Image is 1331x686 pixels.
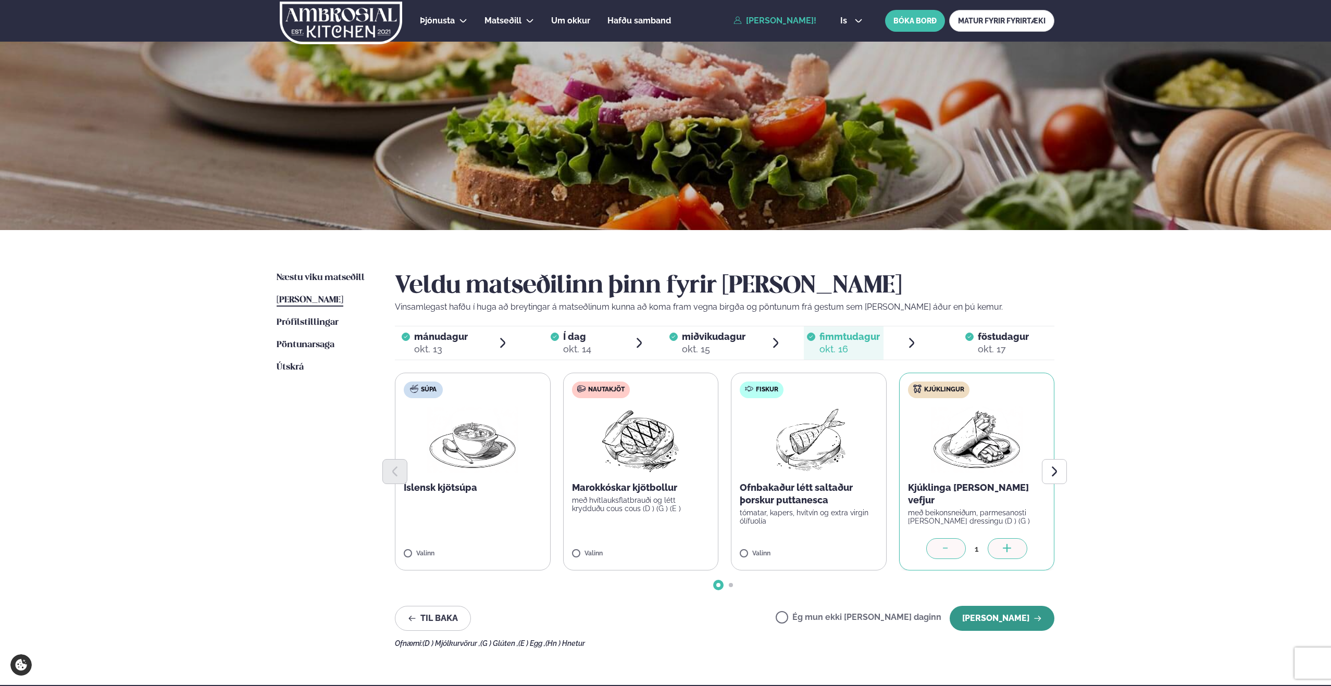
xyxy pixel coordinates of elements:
[421,386,437,394] span: Súpa
[10,654,32,676] a: Cookie settings
[588,386,625,394] span: Nautakjöt
[277,272,365,284] a: Næstu viku matseðill
[733,16,816,26] a: [PERSON_NAME]!
[885,10,945,32] button: BÓKA BORÐ
[410,385,418,393] img: soup.svg
[277,339,334,351] a: Pöntunarsaga
[395,639,1054,647] div: Ofnæmi:
[607,16,671,26] span: Hafðu samband
[551,16,590,26] span: Um okkur
[594,406,687,473] img: Beef-Meat.png
[729,583,733,587] span: Go to slide 2
[277,316,339,329] a: Prófílstillingar
[950,606,1054,631] button: [PERSON_NAME]
[484,16,521,26] span: Matseðill
[840,17,850,25] span: is
[563,343,591,355] div: okt. 14
[913,385,922,393] img: chicken.svg
[422,639,480,647] span: (D ) Mjólkurvörur ,
[414,343,468,355] div: okt. 13
[277,294,343,307] a: [PERSON_NAME]
[395,606,471,631] button: Til baka
[420,16,455,26] span: Þjónusta
[277,318,339,327] span: Prófílstillingar
[404,481,542,494] p: Íslensk kjötsúpa
[484,15,521,27] a: Matseðill
[763,406,855,473] img: Fish.png
[572,481,710,494] p: Marokkóskar kjötbollur
[480,639,518,647] span: (G ) Glúten ,
[414,331,468,342] span: mánudagur
[545,639,585,647] span: (Hn ) Hnetur
[924,386,964,394] span: Kjúklingur
[740,509,878,525] p: tómatar, kapers, hvítvín og extra virgin ólífuolía
[395,301,1054,313] p: Vinsamlegast hafðu í huga að breytingar á matseðlinum kunna að koma fram vegna birgða og pöntunum...
[908,481,1046,506] p: Kjúklinga [PERSON_NAME] vefjur
[819,331,880,342] span: fimmtudagur
[382,459,407,484] button: Previous slide
[577,385,586,393] img: beef.svg
[908,509,1046,525] p: með beikonsneiðum, parmesanosti [PERSON_NAME] dressingu (D ) (G )
[978,331,1029,342] span: föstudagur
[277,361,304,374] a: Útskrá
[279,2,403,44] img: logo
[756,386,778,394] span: Fiskur
[518,639,545,647] span: (E ) Egg ,
[395,272,1054,301] h2: Veldu matseðilinn þinn fyrir [PERSON_NAME]
[745,385,753,393] img: fish.svg
[966,543,988,555] div: 1
[277,340,334,349] span: Pöntunarsaga
[277,363,304,372] span: Útskrá
[277,273,365,282] span: Næstu viku matseðill
[819,343,880,355] div: okt. 16
[420,15,455,27] a: Þjónusta
[607,15,671,27] a: Hafðu samband
[832,17,871,25] button: is
[572,496,710,513] p: með hvítlauksflatbrauði og létt krydduðu cous cous (D ) (G ) (E )
[931,406,1023,473] img: Wraps.png
[716,583,720,587] span: Go to slide 1
[978,343,1029,355] div: okt. 17
[1042,459,1067,484] button: Next slide
[563,331,591,343] span: Í dag
[740,481,878,506] p: Ofnbakaður létt saltaður þorskur puttanesca
[427,406,518,473] img: Soup.png
[682,331,745,342] span: miðvikudagur
[551,15,590,27] a: Um okkur
[949,10,1054,32] a: MATUR FYRIR FYRIRTÆKI
[682,343,745,355] div: okt. 15
[277,296,343,304] span: [PERSON_NAME]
